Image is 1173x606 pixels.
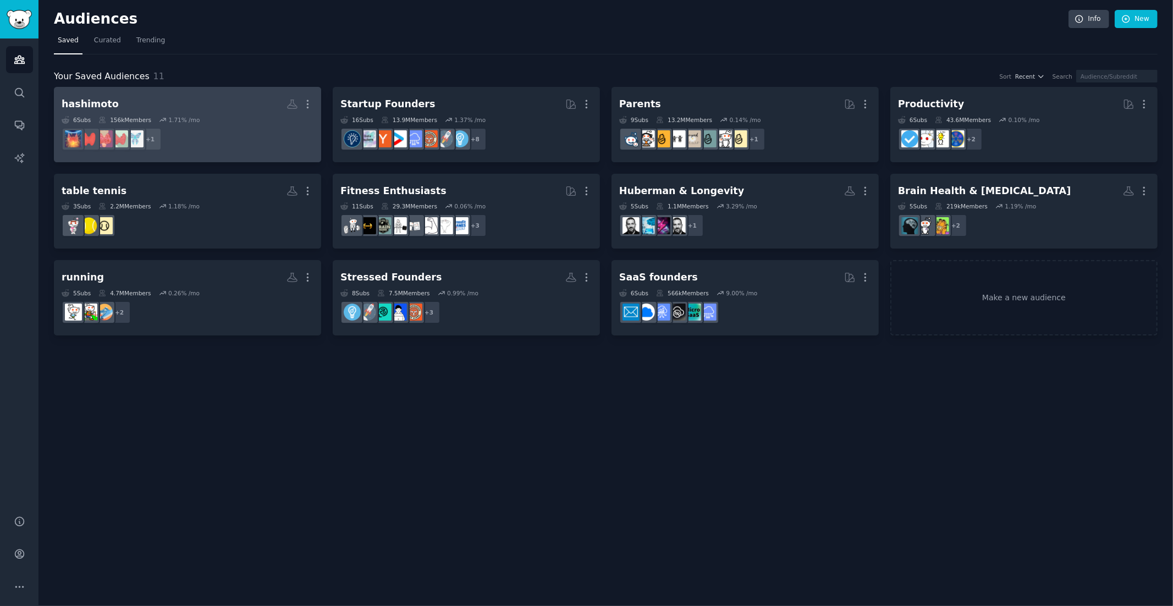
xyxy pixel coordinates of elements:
img: LifeProTips [948,130,965,147]
img: NewParents [653,130,670,147]
span: Your Saved Audiences [54,70,150,84]
a: Huberman & Longevity5Subs1.1MMembers3.29% /mo+1andrewhubermanBiohackingBiohackersHubermanLab [612,174,879,249]
img: startups [436,130,453,147]
input: Audience/Subreddit [1076,70,1158,82]
img: XXRunning [96,304,113,321]
div: 6 Sub s [898,116,927,124]
div: 1.18 % /mo [168,202,200,210]
div: + 8 [464,128,487,151]
img: HashimotosMen [111,130,128,147]
div: 3.29 % /mo [726,202,757,210]
div: 219k Members [935,202,988,210]
div: 9.00 % /mo [726,289,757,297]
a: running5Subs4.7MMembers0.26% /mo+2XXRunningAdvancedRunningrunning [54,260,321,335]
img: lifehacks [932,130,949,147]
div: 0.14 % /mo [730,116,761,124]
img: SingleParents [700,130,717,147]
img: Fitness [436,217,453,234]
img: 10s [96,217,113,234]
img: ycombinator [375,130,392,147]
div: + 2 [108,301,131,324]
div: + 3 [417,301,440,324]
img: TheFounders [390,304,407,321]
img: Parenting [730,130,747,147]
img: SaaS [700,304,717,321]
div: + 2 [944,214,967,237]
div: 4.7M Members [98,289,151,297]
img: microsaas [684,304,701,321]
img: FoundersHub [375,304,392,321]
div: Brain Health & [MEDICAL_DATA] [898,184,1071,198]
a: Parents9Subs13.2MMembers0.14% /mo+1ParentingdadditSingleParentsbeyondthebumptoddlersNewParentspar... [612,87,879,162]
img: Entrepreneurship [344,130,361,147]
img: Entrepreneur [451,130,469,147]
div: 566k Members [656,289,709,297]
div: Startup Founders [340,97,435,111]
div: 6 Sub s [619,289,648,297]
div: + 3 [464,214,487,237]
img: beyondthebump [684,130,701,147]
div: Sort [1000,73,1012,80]
button: Recent [1015,73,1045,80]
div: + 1 [139,128,162,151]
div: 0.10 % /mo [1009,116,1040,124]
a: New [1115,10,1158,29]
div: 7.5M Members [377,289,429,297]
a: Info [1069,10,1109,29]
a: Stressed Founders8Subs7.5MMembers0.99% /mo+3EntrepreneurRideAlongTheFoundersFoundersHubstartupsEn... [333,260,600,335]
div: 9 Sub s [619,116,648,124]
img: EntrepreneurRideAlong [405,304,422,321]
img: tennis [80,217,97,234]
img: GymMotivation [375,217,392,234]
a: Brain Health & [MEDICAL_DATA]5Subs219kMembers1.19% /mo+2AlzheimersGroupAlzheimersBrainFog [890,174,1158,249]
img: startup [390,130,407,147]
span: Saved [58,36,79,46]
img: SaaSSales [653,304,670,321]
div: 11 Sub s [340,202,373,210]
a: Startup Founders16Subs13.9MMembers1.37% /mo+8EntrepreneurstartupsEntrepreneurRideAlongSaaSstartup... [333,87,600,162]
img: Parents [623,130,640,147]
img: NoCodeSaaS [669,304,686,321]
img: andrewhuberman [669,217,686,234]
img: strength_training [421,217,438,234]
span: Trending [136,36,165,46]
div: 43.6M Members [935,116,991,124]
a: Fitness Enthusiasts11Subs29.3MMembers0.06% /mo+3crossfitFitnessstrength_trainingloseitGYMGymMotiv... [333,174,600,249]
div: SaaS founders [619,271,698,284]
img: indiehackers [359,130,376,147]
div: table tennis [62,184,126,198]
div: Fitness Enthusiasts [340,184,447,198]
img: toddlers [669,130,686,147]
img: crossfit [451,217,469,234]
div: Huberman & Longevity [619,184,744,198]
div: 1.19 % /mo [1005,202,1036,210]
div: + 1 [742,128,766,151]
img: Biohacking [653,217,670,234]
img: Entrepreneur [344,304,361,321]
div: running [62,271,104,284]
img: GummySearch logo [7,10,32,29]
div: 16 Sub s [340,116,373,124]
div: 0.26 % /mo [168,289,200,297]
img: Hashimotos [65,130,82,147]
img: daddit [715,130,732,147]
div: 13.9M Members [381,116,437,124]
a: Saved [54,32,82,54]
img: AdvancedRunning [80,304,97,321]
h2: Audiences [54,10,1069,28]
img: thyroidhealth [126,130,144,147]
div: 2.2M Members [98,202,151,210]
div: 1.37 % /mo [454,116,486,124]
img: startups [359,304,376,321]
div: 5 Sub s [619,202,648,210]
div: 1.1M Members [656,202,708,210]
div: + 2 [960,128,983,151]
img: B2BSaaS [638,304,655,321]
div: 5 Sub s [62,289,91,297]
img: Hypothyroidism [80,130,97,147]
div: 0.06 % /mo [454,202,486,210]
img: running [65,304,82,321]
div: hashimoto [62,97,119,111]
div: 156k Members [98,116,151,124]
div: 6 Sub s [62,116,91,124]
